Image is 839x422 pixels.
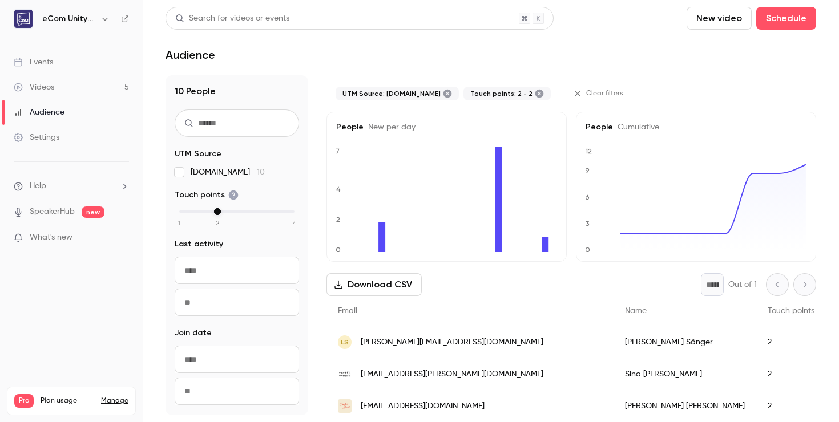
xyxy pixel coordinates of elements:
text: 12 [585,147,592,155]
text: 0 [336,246,341,254]
span: new [82,206,104,218]
div: Search for videos or events [175,13,289,25]
span: Cumulative [613,123,659,131]
div: 2 [756,326,826,358]
h1: Audience [166,48,215,62]
input: To [175,378,299,405]
div: [PERSON_NAME] [PERSON_NAME] [614,390,756,422]
span: [PERSON_NAME][EMAIL_ADDRESS][DOMAIN_NAME] [361,336,543,348]
span: What's new [30,232,72,244]
p: Out of 1 [728,279,757,290]
span: Clear filters [586,89,623,98]
span: Touch points: 2 - 2 [470,89,533,98]
li: help-dropdown-opener [14,180,129,192]
button: Clear filters [569,84,630,103]
h5: People [586,121,806,133]
span: Touch points [768,307,814,315]
span: New per day [364,123,416,131]
a: SpeakerHub [30,206,75,218]
span: Email [338,307,357,315]
h5: People [336,121,557,133]
div: max [214,208,221,215]
button: New video [687,7,752,30]
img: eCom Unity Workshops [14,10,33,28]
text: 3 [586,220,590,228]
text: 7 [336,147,340,155]
div: [PERSON_NAME] Sänger [614,326,756,358]
input: To [175,289,299,316]
button: Schedule [756,7,816,30]
h6: eCom Unity Workshops [42,13,96,25]
div: Videos [14,82,54,93]
span: 4 [293,218,297,228]
span: 10 [257,168,265,176]
div: 2 [756,358,826,390]
span: 1 [178,218,180,228]
button: Download CSV [326,273,422,296]
span: [EMAIL_ADDRESS][DOMAIN_NAME] [361,400,485,412]
span: Name [625,307,647,315]
img: venture-stories.com [338,399,352,413]
a: Manage [101,396,128,405]
span: UTM Source [175,148,221,160]
text: 0 [585,246,590,254]
span: [EMAIL_ADDRESS][PERSON_NAME][DOMAIN_NAME] [361,368,543,380]
span: UTM Source: [DOMAIN_NAME] [342,89,441,98]
input: From [175,346,299,373]
div: Sina [PERSON_NAME] [614,358,756,390]
text: 2 [336,216,340,224]
span: 2 [216,218,220,228]
span: Touch points [175,189,239,201]
span: Join date [175,327,212,339]
text: 4 [336,185,341,193]
img: textilwerk.com [338,367,352,381]
div: 2 [756,390,826,422]
iframe: Noticeable Trigger [115,233,129,243]
text: 6 [585,193,590,201]
span: LS [341,337,349,347]
div: Events [14,56,53,68]
span: Plan usage [41,396,94,405]
div: Settings [14,132,59,143]
text: 9 [585,167,590,175]
div: Audience [14,107,64,118]
span: [DOMAIN_NAME] [191,167,265,178]
input: From [175,257,299,284]
h1: 10 People [175,84,299,98]
span: Last activity [175,238,223,250]
span: Pro [14,394,34,408]
span: Help [30,180,46,192]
